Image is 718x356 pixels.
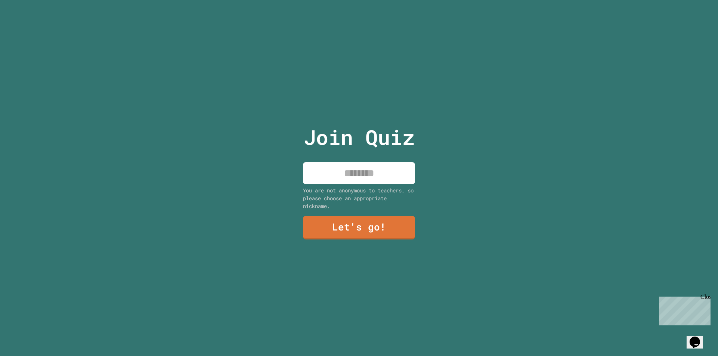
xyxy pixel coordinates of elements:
[3,3,52,47] div: Chat with us now!Close
[303,216,415,239] a: Let's go!
[303,186,415,210] div: You are not anonymous to teachers, so please choose an appropriate nickname.
[687,326,711,349] iframe: chat widget
[304,122,415,153] p: Join Quiz
[656,294,711,325] iframe: chat widget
